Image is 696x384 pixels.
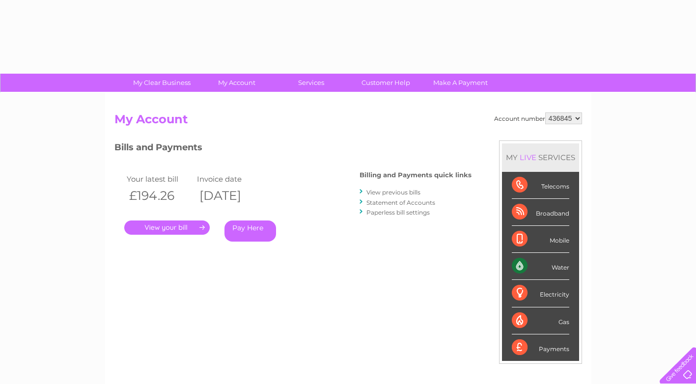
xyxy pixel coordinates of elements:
a: My Clear Business [121,74,202,92]
th: [DATE] [195,186,265,206]
a: Statement of Accounts [366,199,435,206]
div: LIVE [518,153,538,162]
a: My Account [196,74,277,92]
a: Customer Help [345,74,426,92]
div: Broadband [512,199,569,226]
a: Pay Here [224,220,276,242]
div: Gas [512,307,569,334]
td: Your latest bill [124,172,195,186]
h4: Billing and Payments quick links [360,171,472,179]
div: Water [512,253,569,280]
div: Mobile [512,226,569,253]
h3: Bills and Payments [114,140,472,158]
a: . [124,220,210,235]
a: Services [271,74,352,92]
div: Account number [494,112,582,124]
a: Paperless bill settings [366,209,430,216]
a: View previous bills [366,189,420,196]
a: Make A Payment [420,74,501,92]
h2: My Account [114,112,582,131]
div: Telecoms [512,172,569,199]
div: MY SERVICES [502,143,579,171]
div: Electricity [512,280,569,307]
div: Payments [512,334,569,361]
td: Invoice date [195,172,265,186]
th: £194.26 [124,186,195,206]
